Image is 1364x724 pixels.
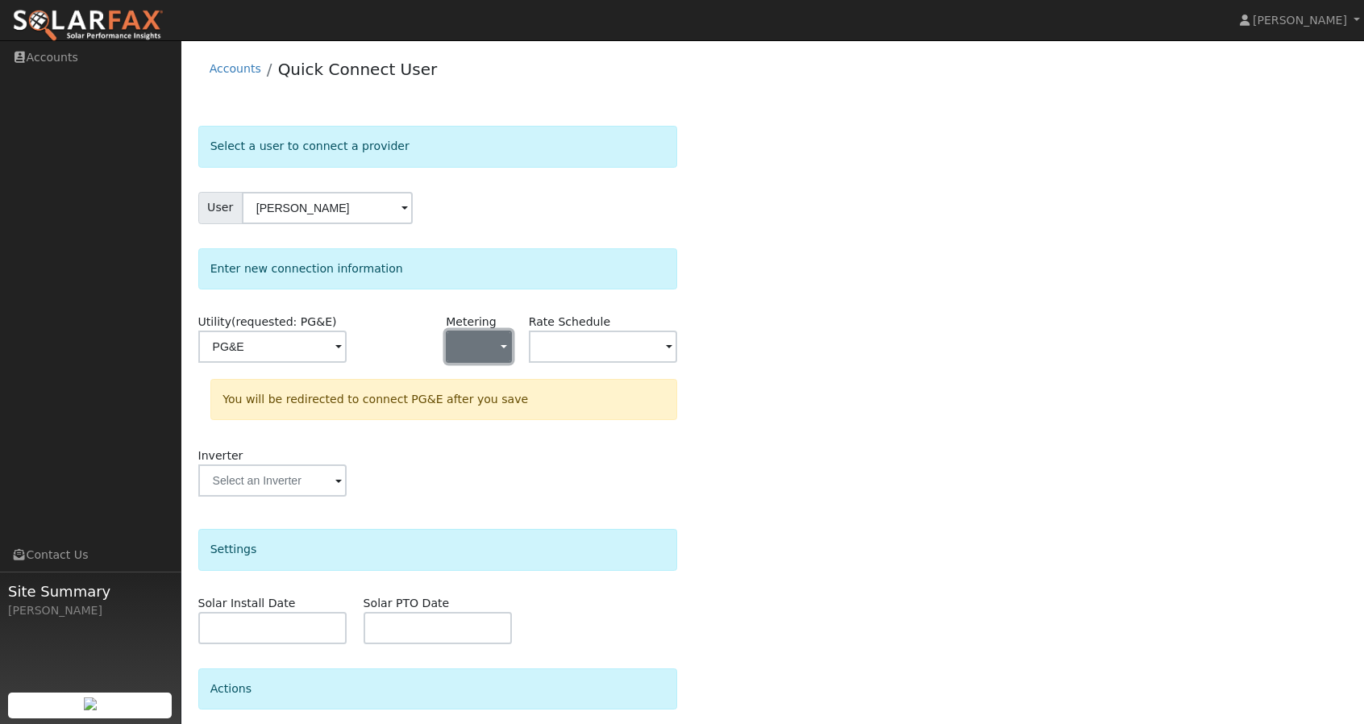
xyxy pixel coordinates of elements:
[8,580,173,602] span: Site Summary
[446,314,497,331] label: Metering
[278,60,438,79] a: Quick Connect User
[198,192,243,224] span: User
[210,379,677,420] div: You will be redirected to connect PG&E after you save
[198,668,677,709] div: Actions
[198,248,677,289] div: Enter new connection information
[84,697,97,710] img: retrieve
[231,315,337,328] span: (requested: PG&E)
[198,126,677,167] div: Select a user to connect a provider
[242,192,413,224] input: Select a User
[198,447,243,464] label: Inverter
[198,595,296,612] label: Solar Install Date
[198,331,347,363] input: Select a Utility
[529,314,610,331] label: Rate Schedule
[8,602,173,619] div: [PERSON_NAME]
[198,464,347,497] input: Select an Inverter
[198,529,677,570] div: Settings
[1253,14,1347,27] span: [PERSON_NAME]
[210,62,261,75] a: Accounts
[364,595,450,612] label: Solar PTO Date
[198,314,337,331] label: Utility
[12,9,164,43] img: SolarFax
